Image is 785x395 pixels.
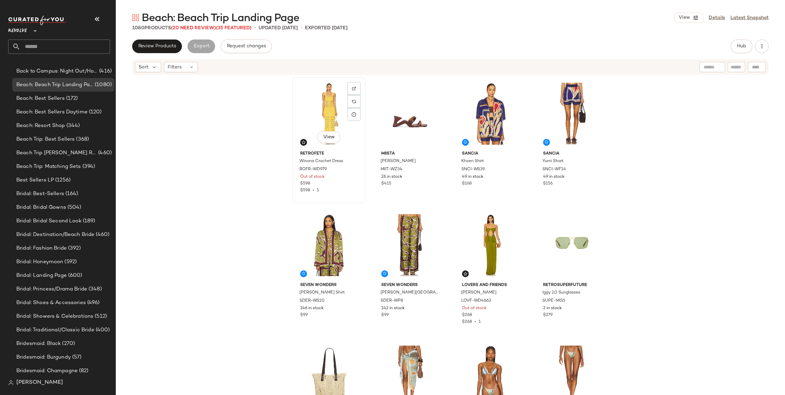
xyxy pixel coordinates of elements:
span: • [472,320,479,324]
span: SNCI-WS39 [461,167,485,173]
span: 49 in stock [462,174,483,180]
span: (120) [88,108,102,116]
div: Products [132,25,251,32]
span: 146 in stock [300,305,324,312]
span: Bridal: Princess/Drama Bride [16,285,87,293]
span: 1 [317,188,319,193]
span: Bridal: Showers & Celebrations [16,313,93,320]
span: Out of stock [462,305,487,312]
span: 2 in stock [543,305,562,312]
span: (392) [67,244,81,252]
span: Sancia [543,151,601,157]
span: Bridal: Traditional/Classic Bride [16,326,94,334]
span: SDER-WP8 [381,298,403,304]
img: svg%3e [463,272,467,276]
span: (512) [93,313,107,320]
img: ROFR-WD979_V1.jpg [295,79,363,148]
span: • [301,24,302,32]
span: 142 in stock [381,305,405,312]
span: Bridal: Bridal Second Look [16,217,81,225]
span: (348) [87,285,102,293]
span: Best Sellers LP [16,176,54,184]
span: (368) [75,136,89,143]
span: • [310,188,317,193]
button: Request changes [221,39,272,53]
span: $99 [381,312,389,318]
img: SUPE-MG5_V1.jpg [538,211,606,280]
a: Latest Snapshot [730,14,769,21]
span: (82) [78,367,89,375]
a: Details [709,14,725,21]
span: (20 Need Review) [171,26,216,31]
span: $598 [300,181,310,187]
span: Beach: Beach Trip Landing Page [16,81,93,89]
span: Sancia [462,151,520,157]
img: SDER-WP8_V1.jpg [376,211,444,280]
span: SUPE-MG5 [542,298,565,304]
span: Review Products [138,44,176,49]
span: (270) [61,340,75,348]
img: SNCI-WS39_V1.jpg [457,79,525,148]
span: (504) [66,204,81,211]
span: (344) [65,122,80,130]
span: 26 in stock [381,174,402,180]
span: Beach Trip [PERSON_NAME] REWORK 6.10 [16,149,97,157]
span: (57) [71,353,82,361]
span: Beach: Best Sellers [16,95,65,102]
span: (35 Featured) [216,26,251,31]
img: SDER-WS20_V1.jpg [295,211,363,280]
button: View [317,131,340,143]
span: LOVF-WD4663 [461,298,491,304]
span: Request changes [227,44,266,49]
span: (600) [67,272,82,280]
span: Miista [381,151,439,157]
span: $156 [543,181,553,187]
span: [PERSON_NAME] [381,158,416,164]
span: • [254,24,256,32]
span: Sort [139,64,149,71]
span: ROFR-WD979 [299,167,327,173]
span: (460) [97,149,112,157]
span: $168 [462,181,472,187]
span: $268 [462,312,472,318]
span: (1256) [54,176,71,184]
span: Bridesmaid: Champagne [16,367,78,375]
span: Bridal: Fashion Bride [16,244,67,252]
span: (164) [64,190,78,198]
span: Lovers and Friends [462,282,520,288]
span: MIIT-WZ34 [381,167,402,173]
span: 1 [479,320,481,324]
span: $268 [462,320,472,324]
span: (496) [86,299,100,307]
img: SNCI-WF14_V1.jpg [538,79,606,148]
span: 49 in stock [543,174,565,180]
span: SDER-WS20 [299,298,325,304]
span: Bridal: Bridal Gowns [16,204,66,211]
span: (1080) [93,81,112,89]
span: $279 [543,312,553,318]
span: Bridesmaid: Black [16,340,61,348]
button: View [675,13,703,23]
span: 1080 [132,26,144,31]
span: Bridal: Shoes & Accessories [16,299,86,307]
img: svg%3e [352,99,356,104]
img: svg%3e [8,380,14,385]
span: Khoen Shirt [461,158,484,164]
span: (172) [65,95,78,102]
p: updated [DATE] [259,25,298,32]
span: Beach Trip: Best Sellers [16,136,75,143]
span: Bridal: Destination/Beach Bride [16,231,94,239]
span: Revolve [8,23,27,35]
span: Beach: Resort Shop [16,122,65,130]
span: View [678,15,690,20]
span: [PERSON_NAME] Shirt [299,290,345,296]
button: Hub [730,39,752,53]
span: Beach Trip: Matching Sets [16,163,81,171]
span: [PERSON_NAME] [16,379,63,387]
span: Filters [168,64,182,71]
span: (592) [63,258,77,266]
span: SEVEN WONDERS [381,282,439,288]
img: MIIT-WZ34_V1.jpg [376,79,444,148]
span: [PERSON_NAME] [461,290,496,296]
span: Yumi Short [542,158,564,164]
